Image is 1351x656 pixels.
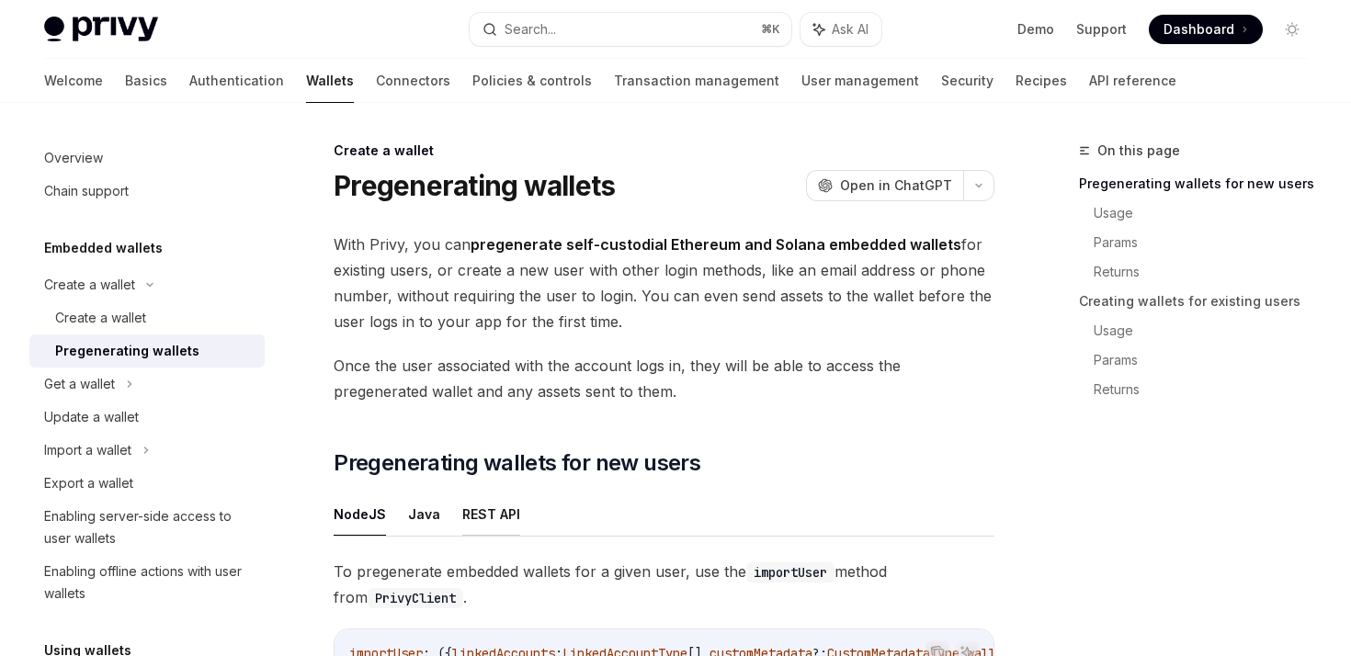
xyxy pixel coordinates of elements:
[1089,59,1176,103] a: API reference
[334,141,994,160] div: Create a wallet
[55,307,146,329] div: Create a wallet
[800,13,881,46] button: Ask AI
[306,59,354,103] a: Wallets
[44,439,131,461] div: Import a wallet
[1094,198,1322,228] a: Usage
[44,180,129,202] div: Chain support
[44,505,254,549] div: Enabling server-side access to user wallets
[801,59,919,103] a: User management
[1094,228,1322,257] a: Params
[29,301,265,334] a: Create a wallet
[334,492,386,536] button: NodeJS
[471,235,961,254] strong: pregenerate self-custodial Ethereum and Solana embedded wallets
[614,59,779,103] a: Transaction management
[1079,287,1322,316] a: Creating wallets for existing users
[44,17,158,42] img: light logo
[376,59,450,103] a: Connectors
[746,562,834,582] code: importUser
[1164,20,1234,39] span: Dashboard
[840,176,952,195] span: Open in ChatGPT
[29,500,265,555] a: Enabling server-side access to user wallets
[334,448,700,478] span: Pregenerating wallets for new users
[1149,15,1263,44] a: Dashboard
[1094,257,1322,287] a: Returns
[334,353,994,404] span: Once the user associated with the account logs in, they will be able to access the pregenerated w...
[189,59,284,103] a: Authentication
[44,373,115,395] div: Get a wallet
[1094,345,1322,375] a: Params
[470,13,790,46] button: Search...⌘K
[368,588,463,608] code: PrivyClient
[44,59,103,103] a: Welcome
[1277,15,1307,44] button: Toggle dark mode
[29,401,265,434] a: Update a wallet
[472,59,592,103] a: Policies & controls
[806,170,963,201] button: Open in ChatGPT
[334,559,994,610] span: To pregenerate embedded wallets for a given user, use the method from .
[334,232,994,334] span: With Privy, you can for existing users, or create a new user with other login methods, like an em...
[29,334,265,368] a: Pregenerating wallets
[462,492,520,536] button: REST API
[44,274,135,296] div: Create a wallet
[1076,20,1127,39] a: Support
[832,20,868,39] span: Ask AI
[1094,375,1322,404] a: Returns
[29,141,265,175] a: Overview
[29,467,265,500] a: Export a wallet
[941,59,993,103] a: Security
[1016,59,1067,103] a: Recipes
[44,406,139,428] div: Update a wallet
[505,18,556,40] div: Search...
[761,22,780,37] span: ⌘ K
[1097,140,1180,162] span: On this page
[334,169,615,202] h1: Pregenerating wallets
[29,555,265,610] a: Enabling offline actions with user wallets
[44,560,254,605] div: Enabling offline actions with user wallets
[44,472,133,494] div: Export a wallet
[29,175,265,208] a: Chain support
[44,147,103,169] div: Overview
[125,59,167,103] a: Basics
[44,237,163,259] h5: Embedded wallets
[1094,316,1322,345] a: Usage
[1017,20,1054,39] a: Demo
[1079,169,1322,198] a: Pregenerating wallets for new users
[408,492,440,536] button: Java
[55,340,199,362] div: Pregenerating wallets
